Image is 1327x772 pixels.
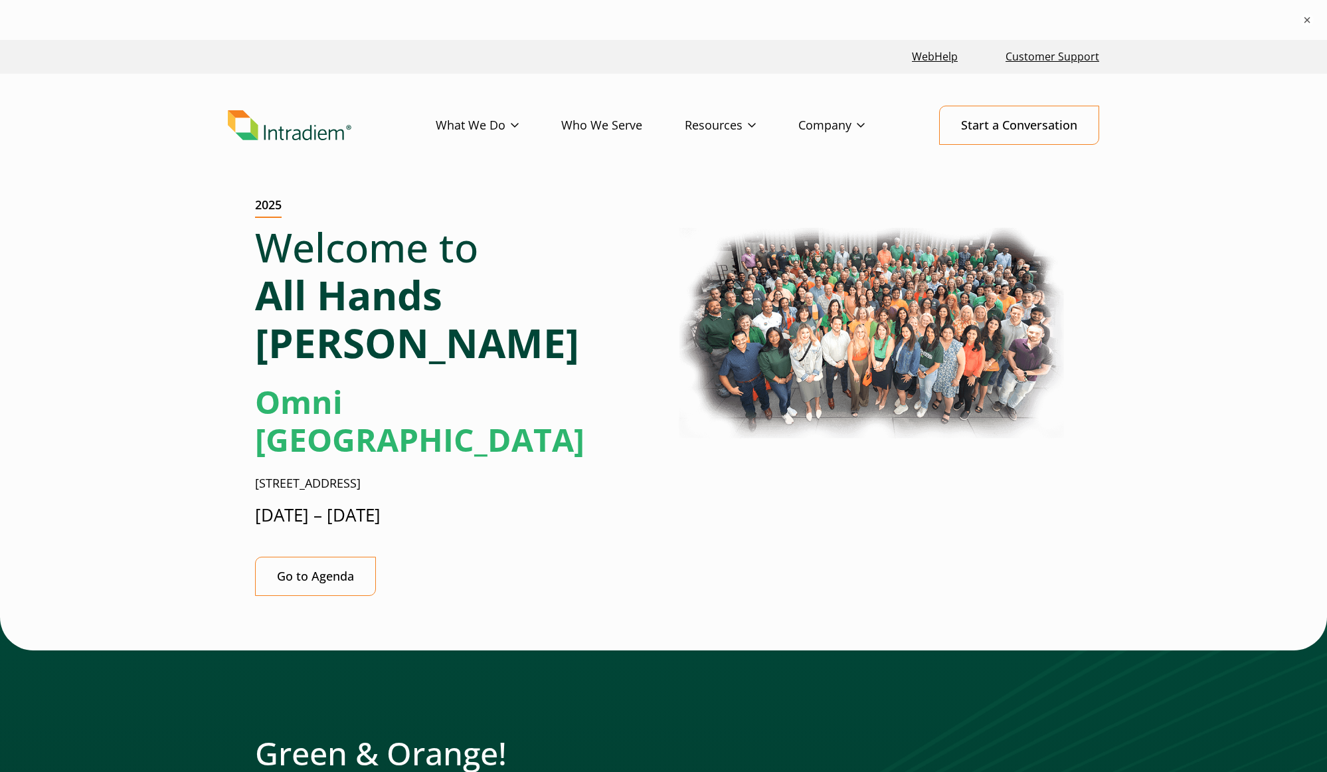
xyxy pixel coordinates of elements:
a: Link to homepage of Intradiem [228,110,436,141]
h2: 2025 [255,198,282,218]
strong: Omni [GEOGRAPHIC_DATA] [255,380,584,462]
a: Link opens in a new window [907,43,963,71]
img: Intradiem [228,110,351,141]
a: What We Do [436,106,561,145]
button: × [1300,13,1314,27]
p: [STREET_ADDRESS] [255,475,653,492]
a: Who We Serve [561,106,685,145]
a: Start a Conversation [939,106,1099,145]
a: Customer Support [1000,43,1105,71]
p: [DATE] – [DATE] [255,503,653,528]
a: Company [798,106,907,145]
a: Go to Agenda [255,557,376,596]
h1: Welcome to [255,223,653,367]
strong: All Hands [255,268,442,322]
strong: [PERSON_NAME] [255,316,579,370]
a: Resources [685,106,798,145]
